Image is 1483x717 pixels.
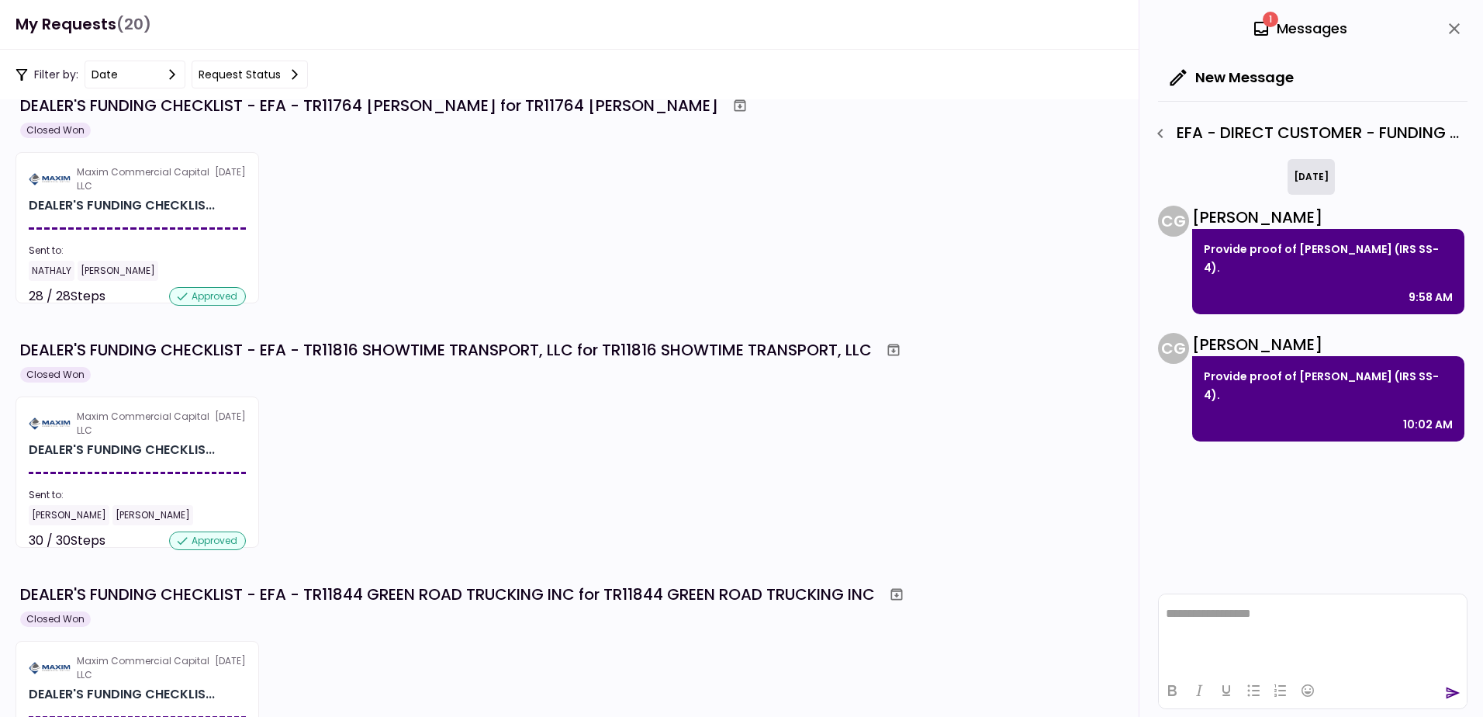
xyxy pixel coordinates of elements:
div: [DATE] [29,165,246,193]
div: C G [1158,206,1189,237]
div: Maxim Commercial Capital LLC [77,410,215,438]
p: Provide proof of [PERSON_NAME] (IRS SS-4). [1204,367,1453,404]
div: C G [1158,333,1189,364]
div: Closed Won [20,367,91,383]
div: DEALER'S FUNDING CHECKLIST - EFA - TR11764 [PERSON_NAME] for TR11764 [PERSON_NAME] [20,94,718,117]
span: 1 [1263,12,1278,27]
div: Filter by: [16,61,308,88]
div: 30 / 30 Steps [29,532,105,550]
img: Partner logo [29,172,71,186]
div: Sent to: [29,488,246,502]
span: (20) [116,9,151,40]
button: send [1445,685,1461,701]
button: Request status [192,61,308,88]
div: approved [169,287,246,306]
div: DEALER'S FUNDING CHECKLIST - EFA TR11764 ISMAEL ALFONSO CAMACHO [29,196,215,215]
button: Emojis [1295,680,1321,701]
button: Numbered list [1267,680,1294,701]
div: DEALER'S FUNDING CHECKLIST - EFA TR11816 SHOWTIME TRANSPORT, LLC [29,441,215,459]
div: DEALER'S FUNDING CHECKLIST - EFA TR11844 GREEN ROAD TRUCKING INC [29,685,215,704]
button: close [1441,16,1467,42]
div: Closed Won [20,611,91,627]
div: [PERSON_NAME] [1192,333,1464,356]
div: 10:02 AM [1403,415,1453,434]
div: [PERSON_NAME] [112,505,193,525]
div: [DATE] [29,654,246,682]
div: approved [169,532,246,550]
div: 28 / 28 Steps [29,287,105,306]
button: Underline [1213,680,1239,701]
iframe: Rich Text Area [1159,594,1467,672]
div: [DATE] [1288,159,1335,195]
button: Archive workflow [883,580,911,608]
button: New Message [1158,57,1306,98]
div: NATHALY [29,261,74,281]
div: [DATE] [29,410,246,438]
h1: My Requests [16,9,151,40]
button: Archive workflow [726,92,754,119]
div: [PERSON_NAME] [1192,206,1464,229]
button: Italic [1186,680,1212,701]
button: Bullet list [1240,680,1267,701]
div: [PERSON_NAME] [78,261,158,281]
button: Bold [1159,680,1185,701]
div: DEALER'S FUNDING CHECKLIST - EFA - TR11844 GREEN ROAD TRUCKING INC for TR11844 GREEN ROAD TRUCKIN... [20,583,875,606]
div: Sent to: [29,244,246,258]
div: Maxim Commercial Capital LLC [77,165,215,193]
div: EFA - DIRECT CUSTOMER - FUNDING CHECKLIST - Proof of Company FEIN [1147,120,1467,147]
img: Partner logo [29,417,71,431]
div: 9:58 AM [1409,288,1453,307]
button: date [85,61,185,88]
div: DEALER'S FUNDING CHECKLIST - EFA - TR11816 SHOWTIME TRANSPORT, LLC for TR11816 SHOWTIME TRANSPORT... [20,338,872,362]
p: Provide proof of [PERSON_NAME] (IRS SS-4). [1204,240,1453,277]
img: Partner logo [29,661,71,675]
div: Closed Won [20,123,91,138]
div: Messages [1252,17,1347,40]
div: [PERSON_NAME] [29,505,109,525]
button: Archive workflow [880,336,907,364]
div: Maxim Commercial Capital LLC [77,654,215,682]
div: date [92,66,118,83]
